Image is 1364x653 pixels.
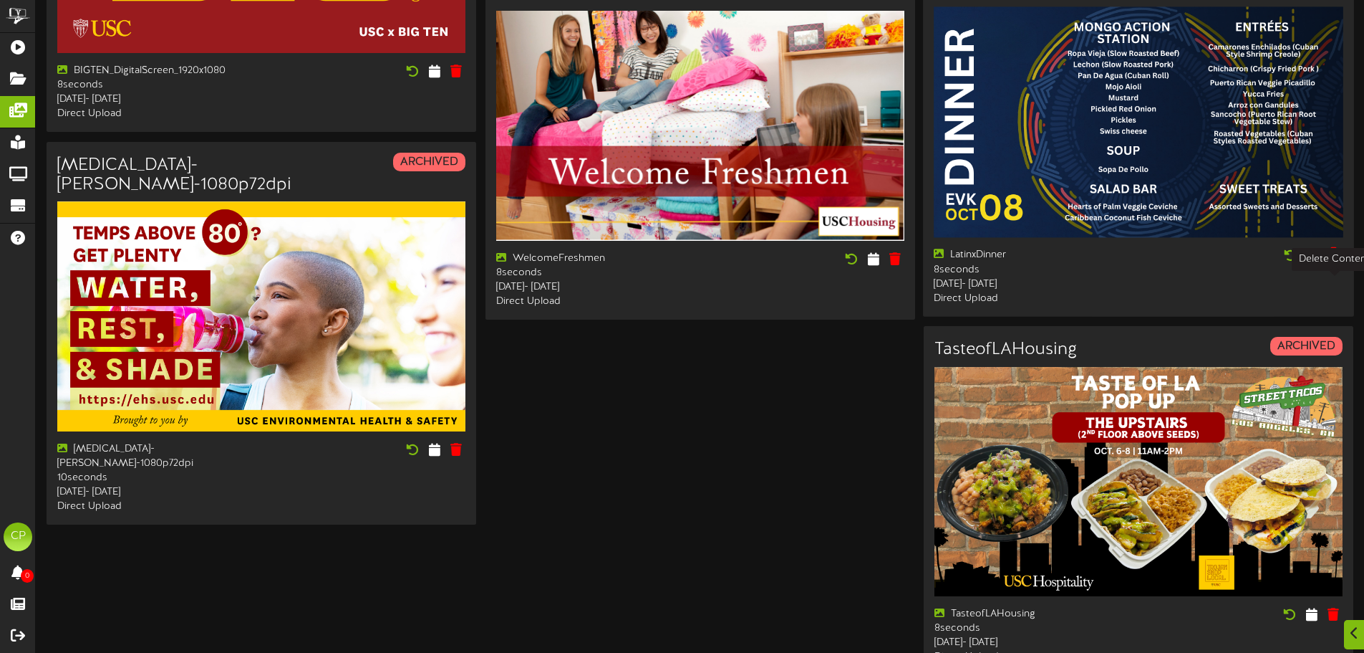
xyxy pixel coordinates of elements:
[934,291,1128,305] div: Direct Upload
[496,266,690,280] div: 8 seconds
[496,295,690,309] div: Direct Upload
[496,11,904,241] img: 3733911d-5a03-40b7-b854-9b54f11b7627.jpg
[934,367,1343,597] img: 00d9b575-a1cd-4a4d-bacf-15f43e6cc7fd.png
[934,7,1343,238] img: a50b9e5d-3a2b-4957-aa57-d9e02e41b6b6.png
[4,523,32,551] div: CP
[57,107,251,121] div: Direct Upload
[934,277,1128,291] div: [DATE] - [DATE]
[57,201,465,432] img: 294400db-a01d-412c-93e9-d8786bb680fb.jpg
[57,471,251,485] div: 10 seconds
[21,569,34,583] span: 0
[57,156,291,194] h3: [MEDICAL_DATA]-[PERSON_NAME]-1080p72dpi
[934,621,1128,636] div: 8 seconds
[57,485,251,500] div: [DATE] - [DATE]
[57,442,251,471] div: [MEDICAL_DATA]-[PERSON_NAME]-1080p72dpi
[57,500,251,514] div: Direct Upload
[496,252,690,266] div: WelcomeFreshmen
[934,607,1128,621] div: TasteofLAHousing
[934,262,1128,277] div: 8 seconds
[57,64,251,78] div: BIGTEN_DigitalScreen_1920x1080
[934,248,1128,262] div: LatinxDinner
[57,78,251,92] div: 8 seconds
[57,92,251,107] div: [DATE] - [DATE]
[400,156,458,168] strong: ARCHIVED
[934,636,1128,650] div: [DATE] - [DATE]
[1277,340,1335,353] strong: ARCHIVED
[496,280,690,295] div: [DATE] - [DATE]
[934,340,1077,359] h3: TasteofLAHousing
